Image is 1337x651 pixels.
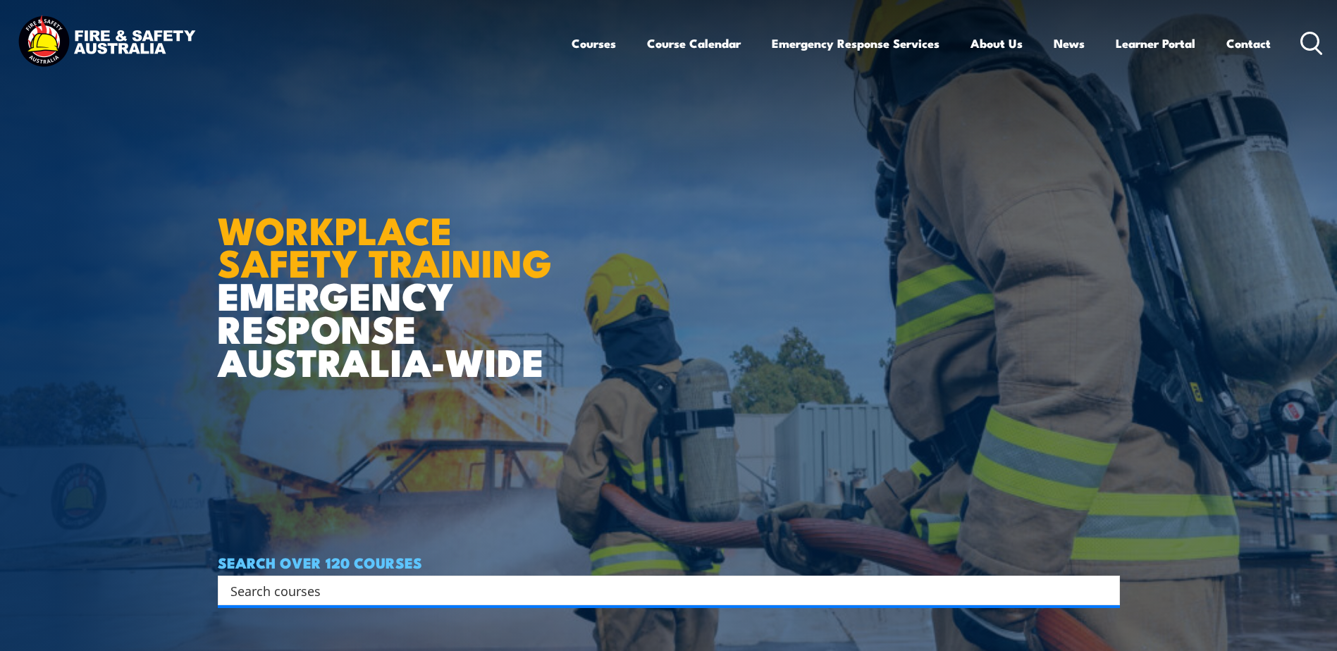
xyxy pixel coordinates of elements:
a: News [1054,25,1085,62]
form: Search form [233,581,1092,600]
button: Search magnifier button [1095,581,1115,600]
a: Courses [572,25,616,62]
h4: SEARCH OVER 120 COURSES [218,554,1120,570]
a: Emergency Response Services [772,25,939,62]
a: About Us [971,25,1023,62]
strong: WORKPLACE SAFETY TRAINING [218,199,552,291]
input: Search input [230,580,1089,601]
a: Learner Portal [1116,25,1195,62]
a: Course Calendar [647,25,741,62]
h1: EMERGENCY RESPONSE AUSTRALIA-WIDE [218,178,562,378]
a: Contact [1226,25,1271,62]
